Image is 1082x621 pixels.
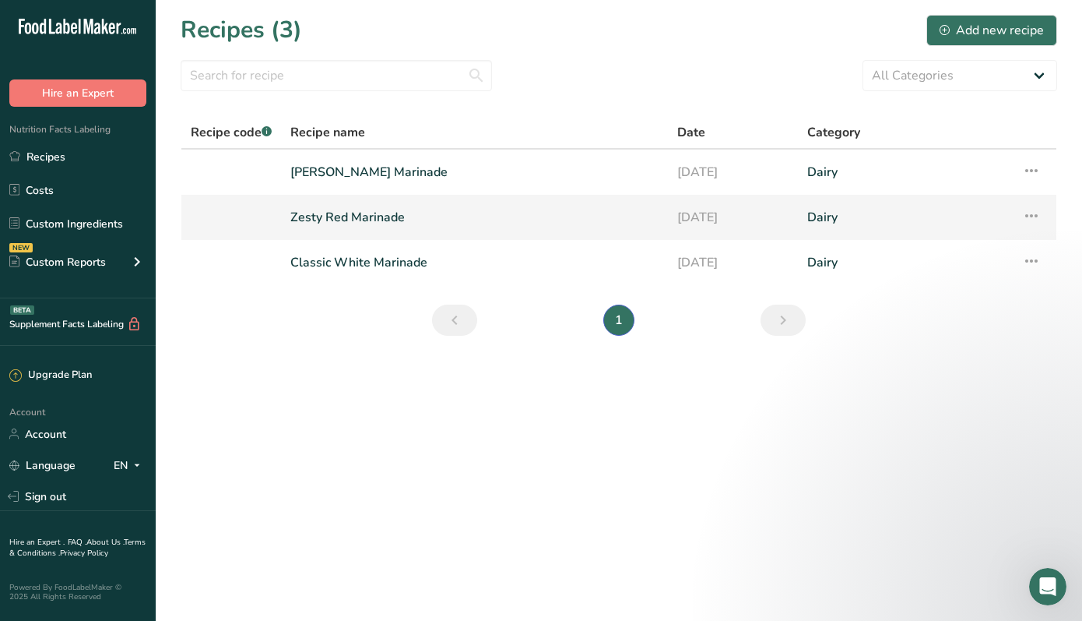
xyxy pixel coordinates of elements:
[926,15,1057,46] button: Add new recipe
[9,537,146,559] a: Terms & Conditions .
[9,452,76,479] a: Language
[181,12,302,48] h1: Recipes (3)
[9,537,65,548] a: Hire an Expert .
[807,156,1003,189] a: Dairy
[290,201,659,234] a: Zesty Red Marinade
[677,123,705,142] span: Date
[290,156,659,189] a: [PERSON_NAME] Marinade
[677,246,788,279] a: [DATE]
[114,456,146,475] div: EN
[807,201,1003,234] a: Dairy
[9,243,33,252] div: NEW
[9,254,106,270] div: Custom Reports
[432,305,477,336] a: Previous page
[807,123,860,142] span: Category
[9,583,146,602] div: Powered By FoodLabelMaker © 2025 All Rights Reserved
[10,305,34,315] div: BETA
[677,201,788,234] a: [DATE]
[1029,568,1066,605] iframe: Intercom live chat
[9,79,146,107] button: Hire an Expert
[290,123,365,142] span: Recipe name
[807,246,1003,279] a: Dairy
[677,156,788,189] a: [DATE]
[86,537,124,548] a: About Us .
[181,60,492,91] input: Search for recipe
[191,124,272,141] span: Recipe code
[940,21,1044,40] div: Add new recipe
[9,368,92,383] div: Upgrade Plan
[60,548,108,559] a: Privacy Policy
[290,246,659,279] a: Classic White Marinade
[761,305,806,336] a: Next page
[68,537,86,548] a: FAQ .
